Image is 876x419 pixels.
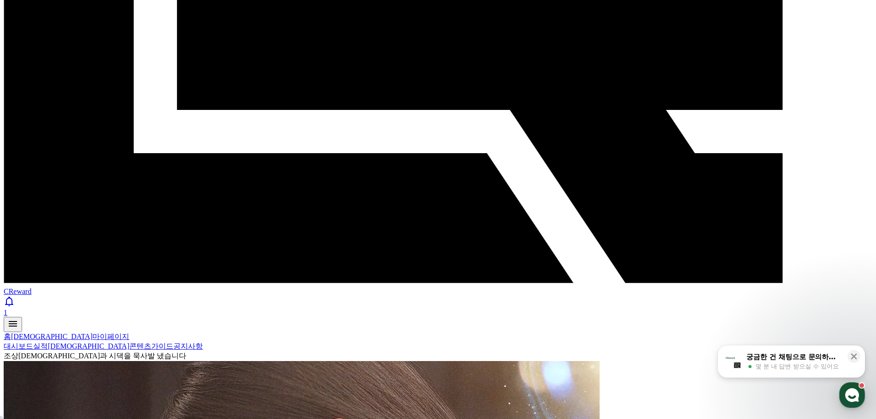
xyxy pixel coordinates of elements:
[4,296,872,317] a: 1
[84,306,95,313] span: 대화
[33,342,48,350] a: 실적
[142,305,153,313] span: 설정
[4,333,11,340] a: 홈
[4,287,31,295] span: CReward
[4,309,872,317] div: 1
[4,279,872,295] a: CReward
[61,292,119,315] a: 대화
[151,342,173,350] a: 가이드
[3,292,61,315] a: 홈
[173,342,203,350] a: 공지사항
[11,333,92,340] a: [DEMOGRAPHIC_DATA]
[119,292,177,315] a: 설정
[4,351,872,361] div: 조상[DEMOGRAPHIC_DATA]과 시댁을 묵사발 냈습니다
[48,342,129,350] a: [DEMOGRAPHIC_DATA]
[29,305,34,313] span: 홈
[129,342,151,350] a: 콘텐츠
[92,333,129,340] a: 마이페이지
[4,342,33,350] a: 대시보드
